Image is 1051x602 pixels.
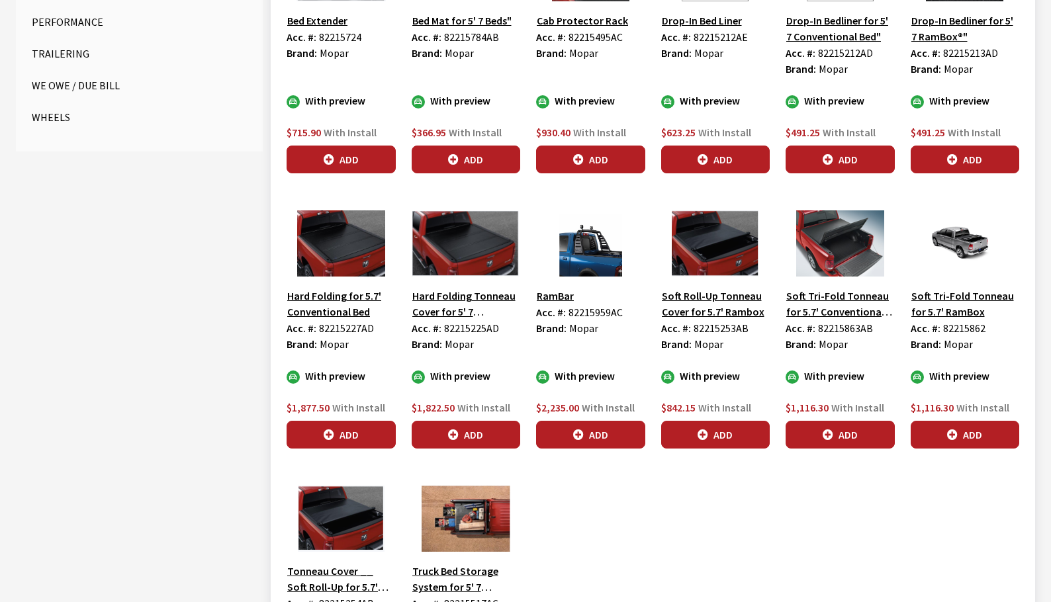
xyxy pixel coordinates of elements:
label: Acc. #: [786,45,815,61]
span: $1,116.30 [911,401,954,414]
span: $623.25 [661,126,696,139]
label: Brand: [536,45,567,61]
span: $1,877.50 [287,401,330,414]
button: We Owe / Due Bill [32,72,247,99]
label: Acc. #: [661,29,691,45]
button: Trailering [32,40,247,67]
span: With Install [956,401,1009,414]
label: Acc. #: [412,320,441,336]
div: With preview [287,93,396,108]
span: 82215724 [319,30,361,44]
span: With Install [831,401,884,414]
span: With Install [332,401,385,414]
span: Mopar [819,337,848,351]
span: 82215784AB [444,30,499,44]
span: 82215225AD [444,322,499,335]
button: Soft Roll-Up Tonneau Cover for 5.7' Rambox [661,287,770,320]
span: $491.25 [911,126,945,139]
label: Brand: [661,45,692,61]
span: $491.25 [786,126,820,139]
span: Mopar [445,46,474,60]
span: 82215862 [943,322,985,335]
img: Image for Tonneau Cover __ Soft Roll-Up for 5.7&#39; Conventional Bed [287,486,396,552]
div: With preview [661,368,770,384]
span: Mopar [569,322,598,335]
button: Cab Protector Rack [536,12,629,29]
div: With preview [536,368,645,384]
div: With preview [786,368,895,384]
span: $1,822.50 [412,401,455,414]
label: Brand: [786,61,816,77]
span: With Install [457,401,510,414]
span: Mopar [819,62,848,75]
button: Hard Folding for 5.7' Conventional Bed [287,287,396,320]
span: With Install [948,126,1001,139]
div: With preview [287,368,396,384]
span: $715.90 [287,126,321,139]
span: Mopar [569,46,598,60]
button: Drop-In Bedliner for 5' 7 RamBox®" [911,12,1020,45]
label: Acc. #: [287,320,316,336]
button: Add [911,146,1020,173]
span: With Install [698,126,751,139]
span: With Install [582,401,635,414]
button: Drop-In Bed Liner [661,12,743,29]
button: Soft Tri-Fold Tonneau for 5.7' RamBox [911,287,1020,320]
label: Brand: [287,45,317,61]
span: 82215213AD [943,46,998,60]
span: With Install [823,126,876,139]
img: Image for Hard Folding for 5.7&#39; Conventional Bed [287,210,396,277]
span: $842.15 [661,401,696,414]
label: Acc. #: [287,29,316,45]
button: Add [412,146,521,173]
span: 82215253AB [694,322,749,335]
div: With preview [786,93,895,108]
label: Acc. #: [911,45,940,61]
div: With preview [412,368,521,384]
button: Truck Bed Storage System for 5' 7 Conventional Bed" [412,562,521,595]
label: Brand: [287,336,317,352]
label: Brand: [911,336,941,352]
span: Mopar [944,337,973,351]
span: $1,116.30 [786,401,829,414]
span: 82215863AB [818,322,873,335]
span: Mopar [445,337,474,351]
button: Add [661,421,770,449]
span: Mopar [320,46,349,60]
span: 82215495AC [569,30,623,44]
label: Acc. #: [536,29,566,45]
div: With preview [412,93,521,108]
button: Soft Tri-Fold Tonneau for 5.7' Conventional Bed [786,287,895,320]
label: Acc. #: [536,304,566,320]
div: With preview [911,368,1020,384]
span: $930.40 [536,126,571,139]
img: Image for Truck Bed Storage System for 5&#39; 7 Conventional Bed&quot; [412,486,521,552]
span: With Install [324,126,377,139]
label: Acc. #: [661,320,691,336]
label: Brand: [412,45,442,61]
label: Brand: [661,336,692,352]
span: $366.95 [412,126,446,139]
label: Brand: [911,61,941,77]
button: Bed Extender [287,12,348,29]
span: With Install [449,126,502,139]
button: Add [287,421,396,449]
img: Image for Soft Tri-Fold Tonneau for 5.7&#39; RamBox [911,210,1020,277]
button: Add [786,146,895,173]
span: Mopar [944,62,973,75]
button: Bed Mat for 5' 7 Beds" [412,12,512,29]
label: Acc. #: [786,320,815,336]
span: $2,235.00 [536,401,579,414]
img: Image for Soft Tri-Fold Tonneau for 5.7&#39; Conventional Bed [786,210,895,277]
span: 82215959AC [569,306,623,319]
div: With preview [536,93,645,108]
span: With Install [698,401,751,414]
label: Brand: [536,320,567,336]
button: Tonneau Cover __ Soft Roll-Up for 5.7' Conventional Bed [287,562,396,595]
span: 82215227AD [319,322,374,335]
button: Performance [32,9,247,35]
button: Add [536,146,645,173]
span: Mopar [694,337,723,351]
button: Hard Folding Tonneau Cover for 5' 7 RamBox®" [412,287,521,320]
label: Acc. #: [911,320,940,336]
